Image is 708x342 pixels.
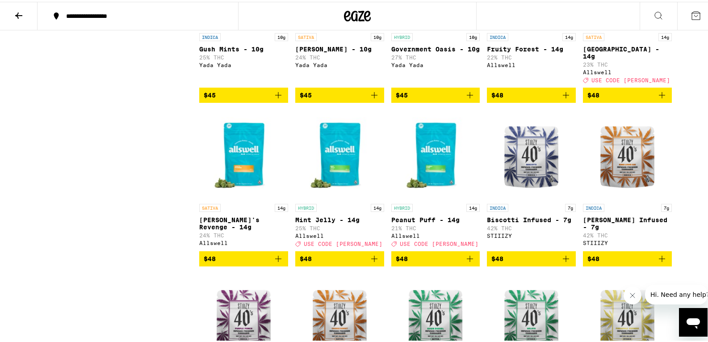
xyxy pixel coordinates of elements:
[583,108,672,198] img: STIIIZY - King Louis XIII Infused - 7g
[583,215,672,229] p: [PERSON_NAME] Infused - 7g
[583,108,672,249] a: Open page for King Louis XIII Infused - 7g from STIIIZY
[645,283,708,303] iframe: Message from company
[295,60,384,66] div: Yada Yada
[400,239,478,245] span: USE CODE [PERSON_NAME]
[199,53,288,59] p: 25% THC
[583,31,604,39] p: SATIVA
[295,108,384,198] img: Allswell - Mint Jelly - 14g
[391,86,480,101] button: Add to bag
[583,249,672,265] button: Add to bag
[295,215,384,222] p: Mint Jelly - 14g
[491,90,503,97] span: $48
[371,202,384,210] p: 14g
[583,202,604,210] p: INDICA
[587,253,599,261] span: $48
[661,202,672,210] p: 7g
[487,86,576,101] button: Add to bag
[396,90,408,97] span: $45
[391,231,480,237] div: Allswell
[591,76,670,81] span: USE CODE [PERSON_NAME]
[304,239,382,245] span: USE CODE [PERSON_NAME]
[679,306,708,335] iframe: Button to launch messaging window
[295,44,384,51] p: [PERSON_NAME] - 10g
[487,224,576,229] p: 42% THC
[391,108,480,249] a: Open page for Peanut Puff - 14g from Allswell
[300,90,312,97] span: $45
[487,108,576,198] img: STIIIZY - Biscotti Infused - 7g
[583,68,672,73] div: Allswell
[487,108,576,249] a: Open page for Biscotti Infused - 7g from STIIIZY
[295,53,384,59] p: 24% THC
[396,253,408,261] span: $48
[391,202,413,210] p: HYBRID
[199,60,288,66] div: Yada Yada
[491,253,503,261] span: $48
[624,285,641,303] iframe: Close message
[391,44,480,51] p: Government Oasis - 10g
[391,224,480,229] p: 21% THC
[487,44,576,51] p: Fruity Forest - 14g
[466,31,480,39] p: 10g
[199,202,221,210] p: SATIVA
[300,253,312,261] span: $48
[391,108,480,198] img: Allswell - Peanut Puff - 14g
[583,60,672,66] p: 23% THC
[199,86,288,101] button: Add to bag
[487,31,508,39] p: INDICA
[391,60,480,66] div: Yada Yada
[199,31,221,39] p: INDICA
[199,238,288,244] div: Allswell
[487,60,576,66] div: Allswell
[565,202,576,210] p: 7g
[295,249,384,265] button: Add to bag
[371,31,384,39] p: 10g
[295,224,384,229] p: 25% THC
[587,90,599,97] span: $48
[487,215,576,222] p: Biscotti Infused - 7g
[658,31,672,39] p: 14g
[391,31,413,39] p: HYBRID
[5,6,64,13] span: Hi. Need any help?
[583,86,672,101] button: Add to bag
[391,53,480,59] p: 27% THC
[199,249,288,265] button: Add to bag
[204,90,216,97] span: $45
[583,44,672,58] p: [GEOGRAPHIC_DATA] - 14g
[199,44,288,51] p: Gush Mints - 10g
[295,108,384,249] a: Open page for Mint Jelly - 14g from Allswell
[487,231,576,237] div: STIIIZY
[199,108,288,198] img: Allswell - Jack's Revenge - 14g
[583,231,672,236] p: 42% THC
[391,249,480,265] button: Add to bag
[295,231,384,237] div: Allswell
[487,53,576,59] p: 22% THC
[487,249,576,265] button: Add to bag
[275,31,288,39] p: 10g
[466,202,480,210] p: 14g
[295,86,384,101] button: Add to bag
[487,202,508,210] p: INDICA
[199,108,288,249] a: Open page for Jack's Revenge - 14g from Allswell
[562,31,576,39] p: 14g
[199,231,288,236] p: 24% THC
[391,215,480,222] p: Peanut Puff - 14g
[204,253,216,261] span: $48
[199,215,288,229] p: [PERSON_NAME]'s Revenge - 14g
[583,238,672,244] div: STIIIZY
[275,202,288,210] p: 14g
[295,31,317,39] p: SATIVA
[295,202,317,210] p: HYBRID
